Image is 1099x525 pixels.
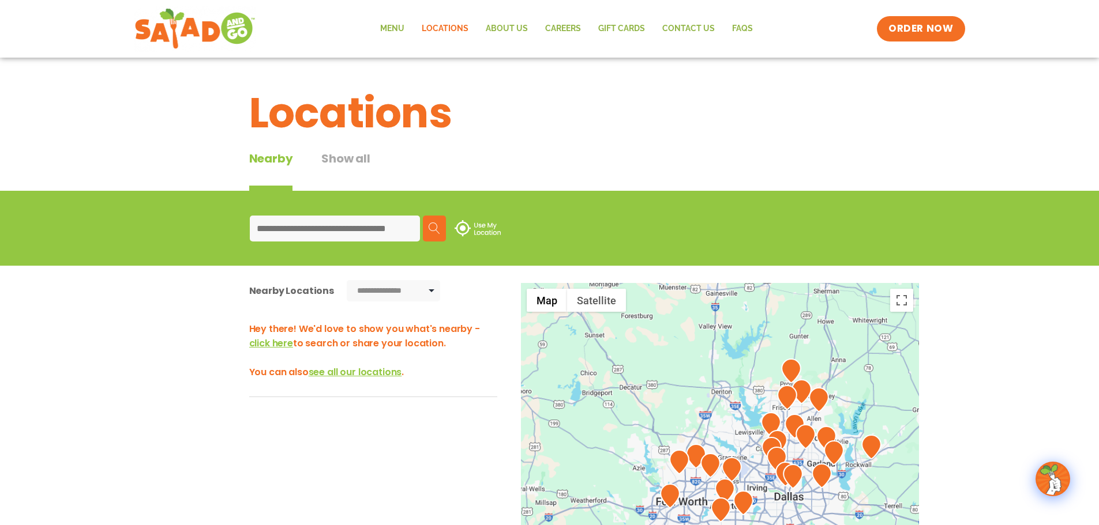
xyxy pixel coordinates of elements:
a: FAQs [723,16,762,42]
div: Nearby Locations [249,284,334,298]
a: ORDER NOW [877,16,965,41]
a: GIFT CARDS [590,16,654,42]
a: Careers [537,16,590,42]
span: ORDER NOW [888,22,953,36]
a: About Us [477,16,537,42]
button: Show all [321,150,370,191]
img: search.svg [429,222,440,234]
button: Toggle fullscreen view [890,289,913,312]
img: wpChatIcon [1037,463,1069,495]
span: see all our locations [309,365,402,379]
a: Menu [372,16,413,42]
button: Show satellite imagery [567,289,626,312]
span: click here [249,337,293,350]
a: Contact Us [654,16,723,42]
h3: Hey there! We'd love to show you what's nearby - to search or share your location. You can also . [249,322,497,379]
img: new-SAG-logo-768×292 [134,6,256,52]
div: Tabbed content [249,150,399,191]
nav: Menu [372,16,762,42]
button: Show street map [527,289,567,312]
div: Nearby [249,150,293,191]
a: Locations [413,16,477,42]
img: use-location.svg [455,220,501,236]
h1: Locations [249,82,850,144]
